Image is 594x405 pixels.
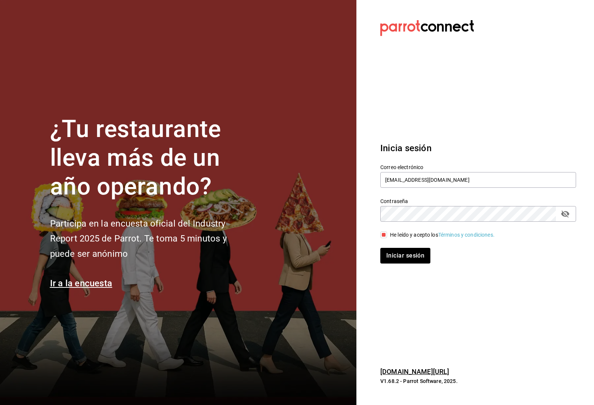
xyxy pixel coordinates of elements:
h2: Participa en la encuesta oficial del Industry Report 2025 de Parrot. Te toma 5 minutos y puede se... [50,216,252,262]
div: He leído y acepto los [390,231,495,239]
input: Ingresa tu correo electrónico [380,172,576,188]
button: passwordField [559,208,572,220]
button: Iniciar sesión [380,248,430,264]
h3: Inicia sesión [380,141,576,155]
p: V1.68.2 - Parrot Software, 2025. [380,377,576,385]
a: [DOMAIN_NAME][URL] [380,368,449,376]
a: Ir a la encuesta [50,278,112,289]
h1: ¿Tu restaurante lleva más de un año operando? [50,115,252,201]
label: Correo electrónico [380,165,576,170]
label: Contraseña [380,199,576,204]
a: Términos y condiciones. [438,232,495,238]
